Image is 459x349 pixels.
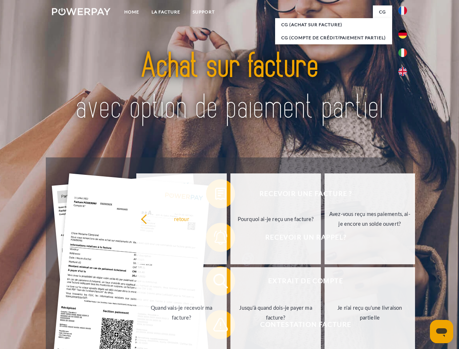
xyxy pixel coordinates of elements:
[325,173,415,264] a: Avez-vous reçu mes paiements, ai-je encore un solde ouvert?
[398,30,407,39] img: de
[235,214,317,224] div: Pourquoi ai-je reçu une facture?
[275,31,392,44] a: CG (Compte de crédit/paiement partiel)
[69,35,390,139] img: title-powerpay_fr.svg
[145,5,186,19] a: LA FACTURE
[186,5,221,19] a: Support
[329,209,411,229] div: Avez-vous reçu mes paiements, ai-je encore un solde ouvert?
[373,5,392,19] a: CG
[398,67,407,76] img: en
[430,320,453,343] iframe: Bouton de lancement de la fenêtre de messagerie
[235,303,317,322] div: Jusqu'à quand dois-je payer ma facture?
[329,303,411,322] div: Je n'ai reçu qu'une livraison partielle
[275,18,392,31] a: CG (achat sur facture)
[141,303,222,322] div: Quand vais-je recevoir ma facture?
[398,48,407,57] img: it
[141,214,222,224] div: retour
[118,5,145,19] a: Home
[52,8,110,15] img: logo-powerpay-white.svg
[398,6,407,15] img: fr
